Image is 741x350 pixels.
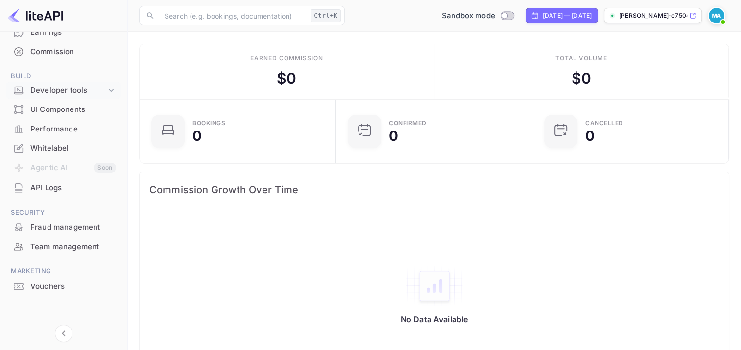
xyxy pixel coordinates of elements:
[250,54,323,63] div: Earned commission
[6,82,121,99] div: Developer tools
[6,71,121,82] span: Build
[6,277,121,296] div: Vouchers
[6,23,121,42] div: Earnings
[30,124,116,135] div: Performance
[6,139,121,157] a: Whitelabel
[6,218,121,236] a: Fraud management
[6,238,121,256] a: Team management
[6,238,121,257] div: Team management
[6,277,121,295] a: Vouchers
[159,6,307,25] input: Search (e.g. bookings, documentation)
[6,139,121,158] div: Whitelabel
[572,67,591,89] div: $ 0
[55,325,72,342] button: Collapse navigation
[6,120,121,138] a: Performance
[438,10,518,22] div: Switch to Production mode
[30,27,116,38] div: Earnings
[405,265,464,306] img: empty-state-table2.svg
[311,9,341,22] div: Ctrl+K
[619,11,687,20] p: [PERSON_NAME]-c7504.nuit...
[555,54,607,63] div: Total volume
[585,129,595,143] div: 0
[30,182,116,194] div: API Logs
[6,43,121,61] a: Commission
[6,178,121,197] div: API Logs
[30,85,106,96] div: Developer tools
[6,43,121,62] div: Commission
[6,23,121,41] a: Earnings
[30,222,116,233] div: Fraud management
[6,120,121,139] div: Performance
[6,266,121,277] span: Marketing
[30,46,116,58] div: Commission
[277,67,296,89] div: $ 0
[401,314,468,324] p: No Data Available
[192,129,202,143] div: 0
[442,10,495,22] span: Sandbox mode
[30,281,116,292] div: Vouchers
[30,241,116,253] div: Team management
[585,120,623,126] div: CANCELLED
[30,143,116,154] div: Whitelabel
[6,218,121,237] div: Fraud management
[543,11,592,20] div: [DATE] — [DATE]
[30,104,116,115] div: UI Components
[709,8,724,23] img: Mohamed Aly
[8,8,63,23] img: LiteAPI logo
[149,182,719,197] span: Commission Growth Over Time
[526,8,598,23] div: Click to change the date range period
[6,207,121,218] span: Security
[389,129,398,143] div: 0
[6,178,121,197] a: API Logs
[192,120,225,126] div: Bookings
[6,100,121,118] a: UI Components
[389,120,427,126] div: Confirmed
[6,100,121,119] div: UI Components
